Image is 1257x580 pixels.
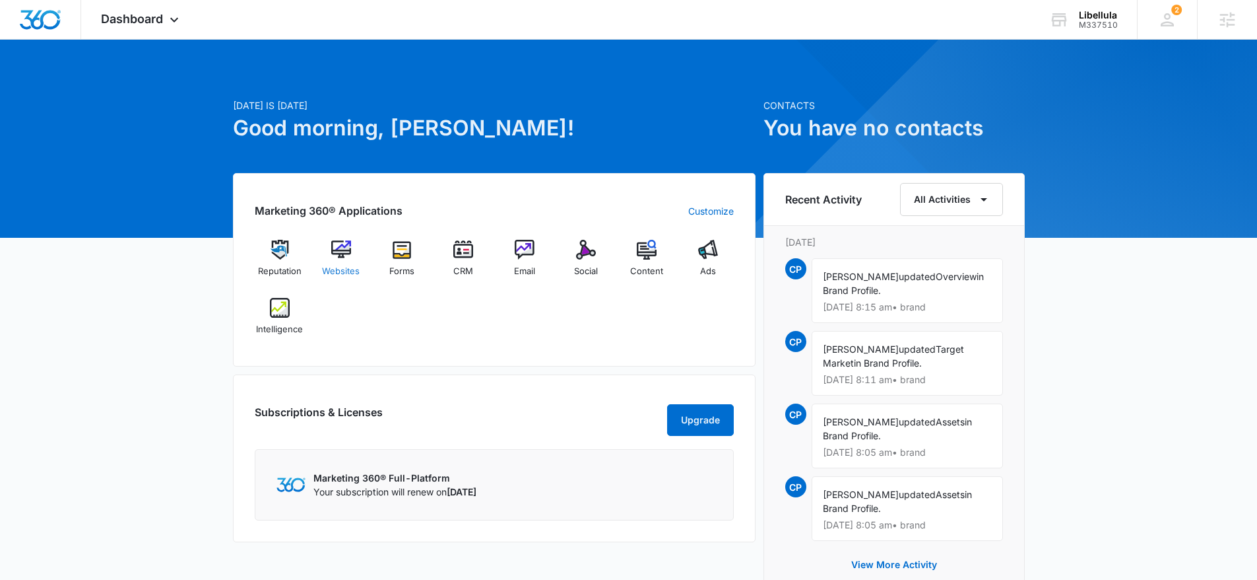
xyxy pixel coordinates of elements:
[899,416,936,427] span: updated
[785,258,806,279] span: CP
[447,486,476,497] span: [DATE]
[258,265,302,278] span: Reputation
[322,265,360,278] span: Websites
[936,489,965,500] span: Assets
[315,240,366,287] a: Websites
[101,12,163,26] span: Dashboard
[1171,5,1182,15] div: notifications count
[233,112,756,144] h1: Good morning, [PERSON_NAME]!
[785,235,1003,249] p: [DATE]
[255,298,306,345] a: Intelligence
[622,240,672,287] a: Content
[899,489,936,500] span: updated
[560,240,611,287] a: Social
[823,344,899,355] span: [PERSON_NAME]
[514,265,535,278] span: Email
[377,240,428,287] a: Forms
[276,478,306,491] img: Marketing 360 Logo
[389,265,414,278] span: Forms
[630,265,663,278] span: Content
[823,271,899,282] span: [PERSON_NAME]
[700,265,716,278] span: Ads
[785,331,806,352] span: CP
[823,489,899,500] span: [PERSON_NAME]
[667,404,734,436] button: Upgrade
[854,357,922,369] span: in Brand Profile.
[1079,10,1118,20] div: account name
[823,521,992,530] p: [DATE] 8:05 am • brand
[313,471,476,485] p: Marketing 360® Full-Platform
[500,240,550,287] a: Email
[256,323,303,336] span: Intelligence
[763,98,1025,112] p: Contacts
[763,112,1025,144] h1: You have no contacts
[255,203,403,219] h2: Marketing 360® Applications
[823,303,992,312] p: [DATE] 8:15 am • brand
[1171,5,1182,15] span: 2
[453,265,473,278] span: CRM
[1079,20,1118,30] div: account id
[233,98,756,112] p: [DATE] is [DATE]
[899,271,936,282] span: updated
[438,240,489,287] a: CRM
[785,404,806,425] span: CP
[688,204,734,218] a: Customize
[683,240,734,287] a: Ads
[255,240,306,287] a: Reputation
[785,476,806,497] span: CP
[823,375,992,384] p: [DATE] 8:11 am • brand
[936,271,977,282] span: Overview
[255,404,383,431] h2: Subscriptions & Licenses
[785,192,862,207] h6: Recent Activity
[899,344,936,355] span: updated
[823,416,899,427] span: [PERSON_NAME]
[900,183,1003,216] button: All Activities
[823,448,992,457] p: [DATE] 8:05 am • brand
[574,265,598,278] span: Social
[313,485,476,499] p: Your subscription will renew on
[936,416,965,427] span: Assets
